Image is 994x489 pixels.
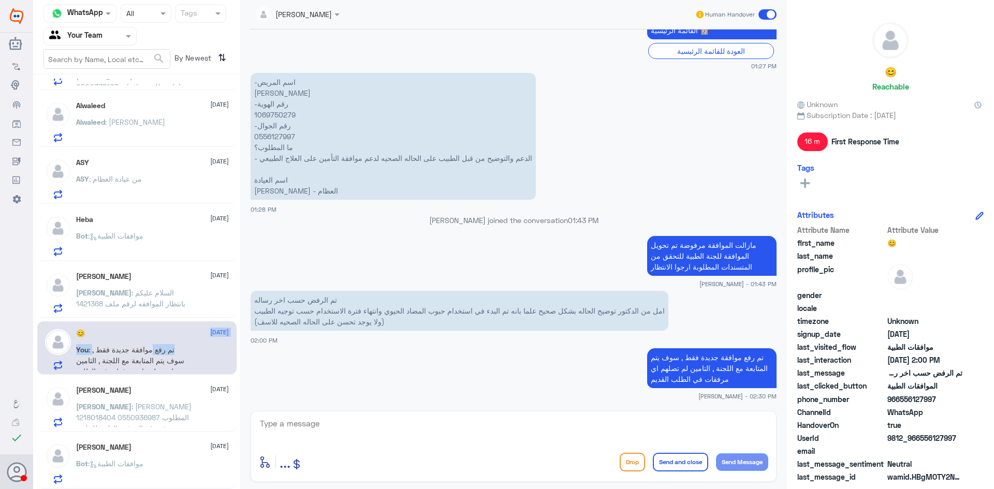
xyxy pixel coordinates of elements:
span: : موافقات الطبية [88,459,143,468]
span: null [887,446,962,456]
button: Send and close [653,453,708,471]
span: [PERSON_NAME] [76,288,131,297]
span: : [PERSON_NAME] 1218018404 0550936987 المطلوب معرفه رقم الموفقة الطبيه للحليب كابريتا في الزياره ... [76,402,192,454]
span: [DATE] [210,441,229,451]
h5: Abdulrahman G [76,272,131,281]
img: defaultAdmin.png [45,329,71,355]
span: true [887,420,962,431]
span: first_name [797,238,885,248]
span: UserId [797,433,885,443]
span: [DATE] [210,271,229,280]
span: : تم رفع موافقة جديدة فقط , سوف يتم المتابعة مع اللجنة , التامين لم تصلهم اي مرفقات في الطلب القديم [76,345,184,387]
span: last_clicked_button [797,380,885,391]
span: By Newest [170,49,214,70]
span: 9812_966556127997 [887,433,962,443]
span: Alwaleed [76,117,105,126]
span: phone_number [797,394,885,405]
p: 4/10/2025, 2:00 PM [251,291,668,331]
span: 2 [887,407,962,418]
span: Unknown [887,316,962,327]
span: locale [797,303,885,314]
img: yourTeam.svg [49,28,65,44]
span: signup_date [797,329,885,339]
span: 01:28 PM [251,206,276,213]
span: Bot [76,231,88,240]
p: 4/10/2025, 2:30 PM [647,348,777,388]
h5: 😊 [885,66,897,78]
span: [DATE] [210,328,229,337]
span: last_message_id [797,471,885,482]
span: last_name [797,250,885,261]
span: الموافقات الطبية [887,380,962,391]
p: 4/10/2025, 1:28 PM [251,73,536,200]
span: ... [280,452,290,471]
span: [PERSON_NAME] [76,402,131,411]
span: تم الرفض حسب اخر رساله امل من الدكتور توضيح الحاله بشكل صحيح علما بانه تم البدء في استخدام حبوب ا... [887,367,962,378]
span: [DATE] [210,384,229,394]
span: [PERSON_NAME] - 01:43 PM [699,279,777,288]
h5: 😊 [76,329,85,338]
span: last_visited_flow [797,342,885,352]
span: : من عيادة العظام [89,174,142,183]
img: defaultAdmin.png [45,443,71,469]
span: : [PERSON_NAME] [105,117,165,126]
span: null [887,290,962,301]
img: defaultAdmin.png [45,158,71,184]
span: last_interaction [797,354,885,365]
div: العودة للقائمة الرئيسية [648,43,774,59]
h6: Reachable [872,82,909,91]
span: wamid.HBgMOTY2NTU2MTI3OTk3FQIAEhggQUNDNDFGQ0Y3RTYwNjkxRkRBQ0QxNUM0NEYyMkNCQzcA [887,471,962,482]
img: defaultAdmin.png [45,272,71,298]
span: First Response Time [831,136,899,147]
span: [DATE] [210,157,229,166]
button: ... [280,450,290,473]
span: 01:43 PM [568,216,598,225]
h6: Attributes [797,210,834,219]
i: ⇅ [218,49,226,66]
span: Human Handover [705,10,755,19]
span: ASY [76,174,89,183]
h5: Ahmad [76,443,131,452]
button: Drop [620,453,645,471]
span: Attribute Name [797,225,885,235]
span: profile_pic [797,264,885,288]
img: defaultAdmin.png [45,215,71,241]
div: Tags [179,7,197,21]
span: 😊 [887,238,962,248]
img: defaultAdmin.png [45,386,71,412]
span: Subscription Date : [DATE] [797,110,984,121]
span: 966556127997 [887,394,962,405]
p: 4/10/2025, 1:43 PM [647,236,777,276]
img: defaultAdmin.png [873,23,908,58]
span: 0 [887,458,962,469]
span: [DATE] [210,214,229,223]
span: timezone [797,316,885,327]
h5: Abdulaziz Alquzi [76,386,131,395]
span: ChannelId [797,407,885,418]
img: whatsapp.png [49,6,65,21]
span: Bot [76,459,88,468]
span: 02:00 PM [251,337,277,344]
p: [PERSON_NAME] joined the conversation [251,215,777,226]
span: 01:27 PM [751,62,777,70]
span: HandoverOn [797,420,885,431]
h5: Alwaleed [76,101,105,110]
span: Unknown [797,99,838,110]
img: defaultAdmin.png [887,264,913,290]
span: last_message [797,367,885,378]
span: search [153,52,165,65]
span: last_message_sentiment [797,458,885,469]
h6: Tags [797,163,814,172]
button: Send Message [716,453,768,471]
span: You [76,345,89,354]
span: 2025-09-29T11:34:58.31Z [887,329,962,339]
span: null [887,303,962,314]
span: 16 m [797,132,828,151]
h5: Heba [76,215,93,224]
i: check [10,432,23,444]
span: [DATE] [210,100,229,109]
h5: ASY [76,158,89,167]
button: search [153,50,165,67]
button: Avatar [7,462,26,482]
img: Widebot Logo [10,8,23,24]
